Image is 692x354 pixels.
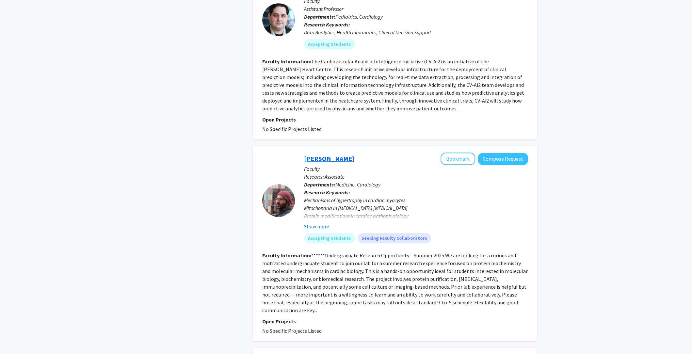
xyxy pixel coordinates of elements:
div: Mechanisms of hypertrophy in cardiac myocytes Mitochondria in [MEDICAL_DATA] [MEDICAL_DATA] Prote... [304,196,528,251]
button: Show more [304,222,329,230]
b: Departments: [304,13,335,20]
fg-read-more: ******Undergraduate Research Opportunity – Summer 2025 We are looking for a curious and motivated... [262,252,528,314]
p: Assistant Professor [304,5,528,13]
p: Research Associate [304,173,528,181]
iframe: Chat [5,325,28,349]
p: Faculty [304,165,528,173]
fg-read-more: The Cardiovascular Analytic Intelligence Initiative (CV-Ai2) is an initiative of the [PERSON_NAME... [262,58,524,112]
span: Medicine, Cardiology [335,181,380,188]
mat-chip: Accepting Students [304,233,355,243]
button: Add Kyriakos Papanicolaou to Bookmarks [441,153,475,165]
a: [PERSON_NAME] [304,154,354,163]
span: No Specific Projects Listed [262,328,322,334]
b: Faculty Information: [262,58,311,65]
b: Departments: [304,181,335,188]
p: Open Projects [262,317,528,325]
span: No Specific Projects Listed [262,126,322,132]
button: Compose Request to Kyriakos Papanicolaou [478,153,528,165]
div: Data Analytics, Health Informatics, Clinical Decision Support [304,28,528,36]
b: Research Keywords: [304,189,350,196]
mat-chip: Accepting Students [304,39,355,49]
mat-chip: Seeking Faculty Collaborators [358,233,431,243]
span: Pediatrics, Cardiology [335,13,383,20]
b: Research Keywords: [304,21,350,28]
p: Open Projects [262,116,528,123]
b: Faculty Information: [262,252,311,259]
